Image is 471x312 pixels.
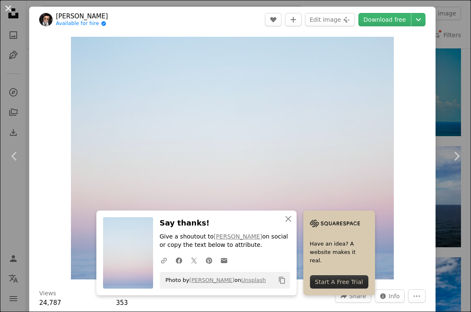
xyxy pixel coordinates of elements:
button: Zoom in on this image [71,37,394,279]
a: Share on Twitter [186,252,201,269]
span: Photo by on [161,274,266,287]
button: Add to Collection [285,13,302,26]
div: Start A Free Trial [310,275,368,289]
button: Choose download size [411,13,426,26]
button: Share this image [335,289,371,303]
img: a body of water with a blue sky above it [71,37,394,279]
h3: Say thanks! [160,217,290,229]
button: Edit image [305,13,355,26]
a: [PERSON_NAME] [214,233,262,240]
img: file-1705255347840-230a6ab5bca9image [310,217,360,230]
a: Download free [358,13,411,26]
span: 24,787 [39,299,61,307]
a: Unsplash [241,277,266,283]
a: Share over email [217,252,232,269]
a: Share on Facebook [171,252,186,269]
img: Go to Chris Linnett's profile [39,13,53,26]
a: Share on Pinterest [201,252,217,269]
span: Info [389,290,400,302]
span: Share [349,290,366,302]
button: Stats about this image [375,289,405,303]
button: More Actions [408,289,426,303]
a: [PERSON_NAME] [56,12,108,20]
button: Copy to clipboard [275,273,289,287]
a: Available for hire [56,20,108,27]
a: [PERSON_NAME] [189,277,234,283]
button: Like [265,13,282,26]
a: Next [442,116,471,196]
span: Have an idea? A website makes it real. [310,240,368,265]
h3: Views [39,289,56,298]
p: Give a shoutout to on social or copy the text below to attribute. [160,233,290,249]
span: 353 [116,299,128,307]
a: Have an idea? A website makes it real.Start A Free Trial [303,211,375,295]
